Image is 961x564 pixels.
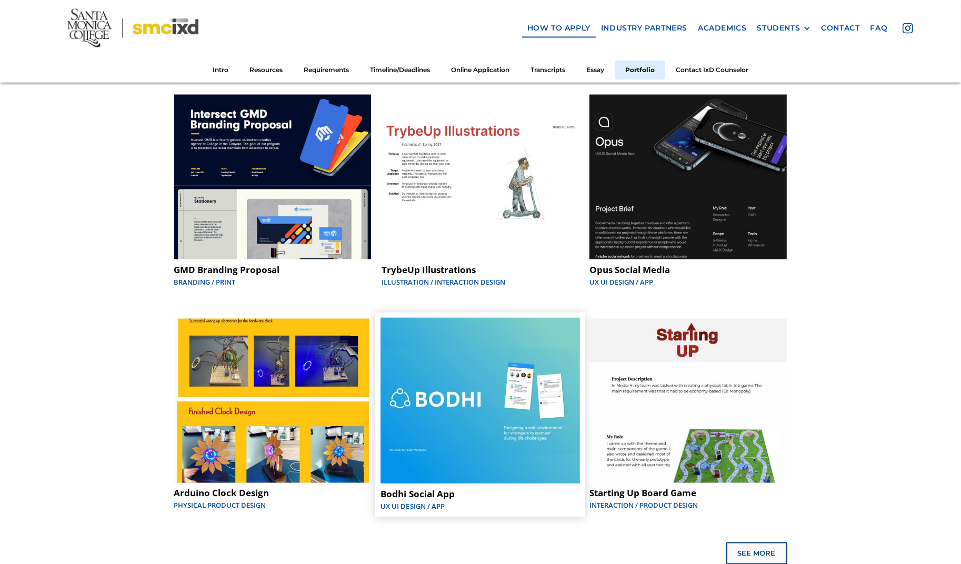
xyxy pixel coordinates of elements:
a: industry partners [596,18,693,38]
div: Physical Product Design [174,500,372,511]
a: TrybeUp IllustrationsIllustration / Interaction Design [376,89,584,292]
div: Starting Up Board Game [589,488,787,499]
a: Essay [576,61,615,80]
div: STUDENTS [757,24,811,33]
a: Bodhi Social AppUX UI Design / App [376,313,586,517]
img: icon - instagram [903,23,913,34]
div: Opus Social Media [589,265,787,275]
img: Santa Monica College - SMC IxD logo [67,9,198,47]
a: Arduino Clock DesignPhysical Product Design [169,314,377,516]
div: Branding / Print [174,277,372,287]
a: faq [865,18,893,38]
a: Resources [239,61,293,80]
div: Arduino Clock Design [174,488,372,499]
a: Academics [693,18,752,38]
div: TrybeUp Illustrations [382,265,579,275]
a: Transcripts [520,61,576,80]
a: Timeline/Deadlines [359,61,441,80]
a: Intro [202,61,239,80]
div: GMD Branding Proposal [174,265,372,275]
a: Opus Social MediaUX UI Design / App [584,89,792,292]
a: Requirements [293,61,359,80]
a: Starting Up Board GameInteraction / Product Design [584,314,792,516]
div: Illustration / Interaction Design [382,277,579,287]
div: Bodhi Social App [381,489,580,500]
div: See More [738,550,776,558]
div: Interaction / Product Design [589,500,787,511]
div: UX UI Design / App [381,501,580,512]
div: UX UI Design / App [589,277,787,287]
a: Contact IxD Counselor [665,61,759,80]
a: Online Application [441,61,520,80]
a: Portfolio [615,61,665,80]
div: STUDENTS [757,24,800,33]
a: contact [816,18,865,38]
a: how to apply [522,18,596,38]
a: GMD Branding ProposalBranding / Print [169,89,377,292]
